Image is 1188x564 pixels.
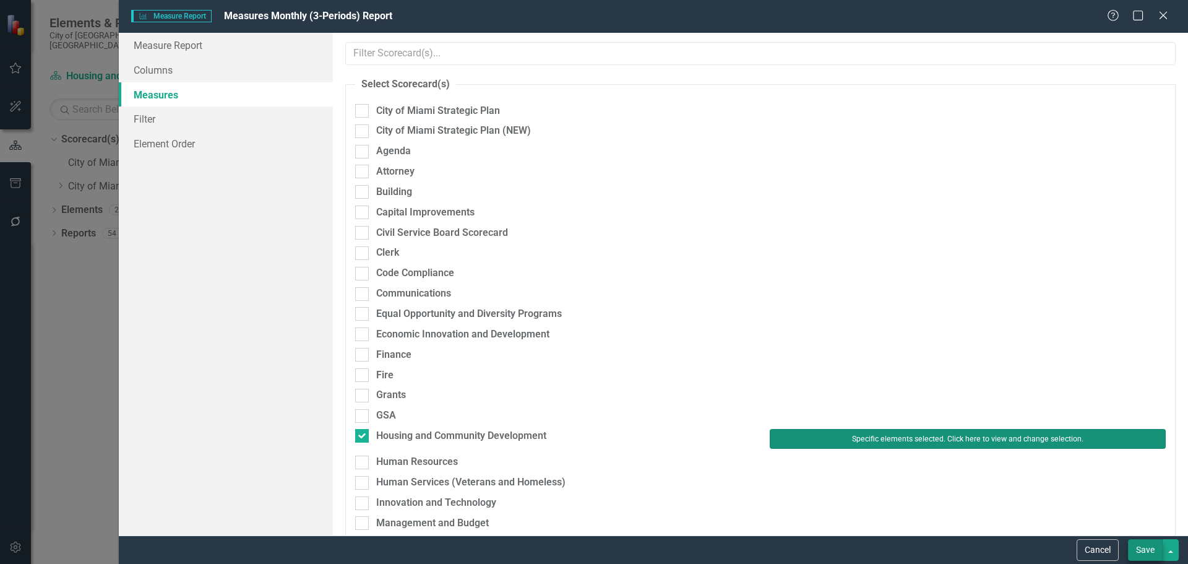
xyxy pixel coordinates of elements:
div: Finance [376,348,411,362]
a: Filter [119,106,333,131]
div: Agenda [376,144,411,158]
legend: Select Scorecard(s) [355,77,456,92]
a: Element Order [119,131,333,156]
div: GSA [376,409,396,423]
div: Fire [376,368,394,383]
div: Innovation and Technology [376,496,496,510]
a: Measure Report [119,33,333,58]
button: Cancel [1077,539,1119,561]
div: Capital Improvements [376,206,475,220]
a: Measures [119,82,333,107]
div: Grants [376,388,406,402]
div: Equal Opportunity and Diversity Programs [376,307,562,321]
input: Filter Scorecard(s)... [345,42,1176,65]
div: Building [376,185,412,199]
div: Code Compliance [376,266,454,280]
span: Measures Monthly (3-Periods) Report [224,10,392,22]
div: Attorney [376,165,415,179]
span: Measure Report [131,10,212,22]
div: Communications [376,287,451,301]
div: Human Resources [376,455,458,469]
div: Human Services (Veterans and Homeless) [376,475,566,490]
div: Civil Service Board Scorecard [376,226,508,240]
div: Management and Budget [376,516,489,531]
div: Housing and Community Development [376,429,546,443]
button: Specific elements selected. Click here to view and change selection. [770,429,1166,449]
div: Economic Innovation and Development [376,328,549,342]
a: Columns [119,58,333,82]
button: Save [1128,539,1163,561]
div: City of Miami Strategic Plan (NEW) [376,124,531,138]
div: City of Miami Strategic Plan [376,104,500,118]
div: Clerk [376,246,399,260]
